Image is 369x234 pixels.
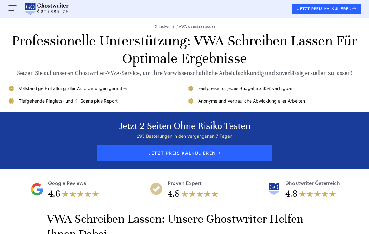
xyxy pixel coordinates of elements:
[187,85,361,92] li: Festpreise für jedes Budget ab 35€ verfügbar
[187,97,361,105] li: Anonyme und vertrauliche Abwicklung aller Arbeiten
[150,183,163,195] img: Proven Expert
[8,85,15,92] img: Vollständige Einhaltung aller Anforderungen garantiert
[97,145,272,161] span: JETZT PREIS KALKULIEREN
[187,97,195,105] img: Anonyme und vertrauliche Abwicklung aller Arbeiten
[24,3,69,15] img: logo wirschreiben
[285,188,297,200] div: 4.8
[8,97,182,105] li: Tiefgehende Plagiats- und KI-Scans plus Report
[31,183,43,196] img: Google Reviews
[8,32,361,67] h1: Professionelle Unterstützung: VWA schreiben lassen für optimale Ergebnisse
[168,188,180,200] div: 4.8
[168,179,202,188] div: Proven Expert
[268,183,280,195] img: Ghostwriter
[285,179,340,188] div: Ghostwriter Österreich
[155,24,178,29] a: Ghostwriter
[119,132,250,140] div: 293 Bestellungen in den vergangenen 7 Tagen
[187,85,195,92] img: Festpreise für jedes Budget ab 35€ verfügbar
[119,120,250,132] div: Jetzt 2 Seiten ohne Risiko testen
[299,188,336,200] img: stars
[8,85,182,92] li: Vollständige Einhaltung aller Anforderungen garantiert
[179,24,215,29] span: VWA schreiben lassen
[48,179,86,188] div: Google Reviews
[48,188,60,200] div: 4.6
[181,188,219,200] img: stars
[8,97,15,105] img: Tiefgehende Plagiats- und KI-Scans plus Report
[8,68,361,78] div: Setzen Sie auf unseren Ghostwriter-VWA-Service, um Ihre Vorwissenschaftliche Arbeit fachkundig un...
[62,188,99,200] img: stars
[8,3,18,13] img: Menu open
[292,4,361,14] button: JETZT PREIS KALKULIEREN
